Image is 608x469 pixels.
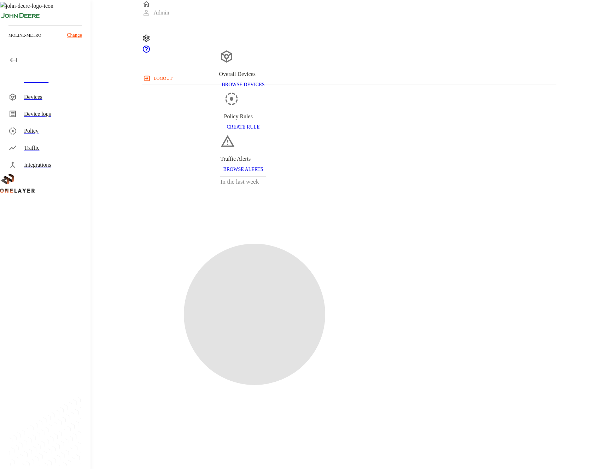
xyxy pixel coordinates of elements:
a: logout [142,73,556,84]
a: onelayer-support [142,48,151,54]
div: Policy Rules [224,112,263,121]
button: BROWSE DEVICES [219,78,268,91]
a: BROWSE DEVICES [219,81,268,87]
a: BROWSE ALERTS [220,166,266,172]
p: Admin [153,8,169,17]
h3: In the last week [220,177,266,187]
span: Support Portal [142,48,151,54]
button: logout [142,73,175,84]
button: BROWSE ALERTS [220,163,266,176]
button: CREATE RULE [224,121,263,134]
a: CREATE RULE [224,124,263,130]
div: Traffic Alerts [220,155,266,163]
